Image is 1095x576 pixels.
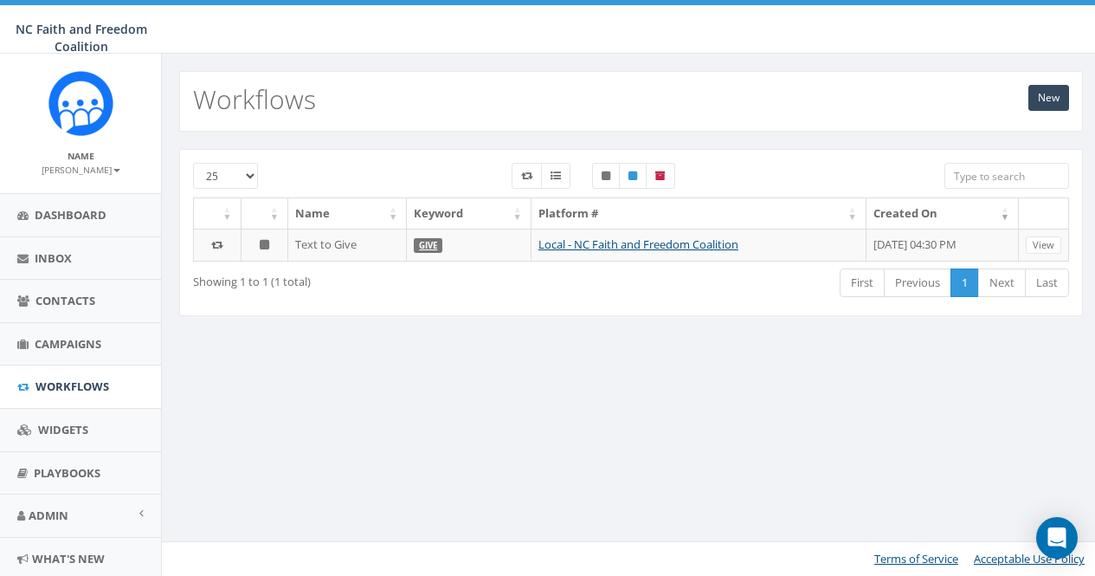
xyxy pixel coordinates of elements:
[866,229,1019,262] td: [DATE] 04:30 PM
[48,71,113,136] img: Rally_Corp_Icon.png
[419,240,437,251] a: GIVE
[1026,236,1061,255] a: View
[42,164,120,176] small: [PERSON_NAME]
[16,21,147,55] span: NC Faith and Freedom Coalition
[512,163,542,189] label: Workflow
[592,163,620,189] label: Unpublished
[407,198,531,229] th: Keyword: activate to sort column ascending
[32,551,105,566] span: What's New
[884,269,951,297] a: Previous
[619,163,647,189] label: Published
[974,551,1085,566] a: Acceptable Use Policy
[42,161,120,177] a: [PERSON_NAME]
[193,267,543,290] div: Showing 1 to 1 (1 total)
[538,236,738,252] a: Local - NC Faith and Freedom Coalition
[194,198,242,229] th: : activate to sort column ascending
[1028,85,1069,111] a: New
[950,269,979,297] a: 1
[68,150,94,162] small: Name
[288,229,407,262] td: Text to Give
[38,422,88,437] span: Widgets
[193,85,316,113] h2: Workflows
[35,207,106,223] span: Dashboard
[646,163,675,189] label: Archived
[866,198,1019,229] th: Created On: activate to sort column ascending
[1036,517,1078,559] div: Open Intercom Messenger
[35,379,109,394] span: Workflows
[35,336,101,352] span: Campaigns
[840,269,885,297] a: First
[242,198,289,229] th: : activate to sort column ascending
[531,198,866,229] th: Platform #: activate to sort column ascending
[35,293,95,308] span: Contacts
[874,551,958,566] a: Terms of Service
[1025,269,1069,297] a: Last
[944,163,1069,189] input: Type to search
[34,465,100,481] span: Playbooks
[541,163,570,189] label: Menu
[35,250,72,266] span: Inbox
[29,508,68,523] span: Admin
[978,269,1026,297] a: Next
[288,198,407,229] th: Name: activate to sort column ascending
[260,239,269,250] i: Unpublished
